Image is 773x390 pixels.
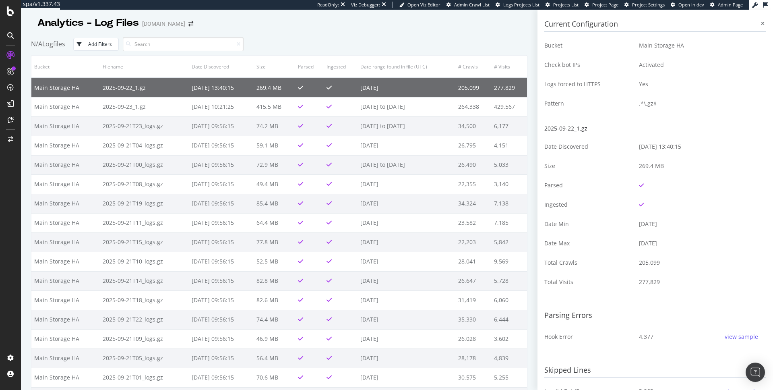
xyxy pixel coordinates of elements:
[633,36,766,55] td: Main Storage HA
[491,329,527,349] td: 3,602
[455,252,491,271] td: 28,041
[544,214,633,234] td: Date Min
[544,17,766,32] h3: Current Configuration
[723,330,760,343] button: view sample
[31,194,100,213] td: Main Storage HA
[407,2,440,8] span: Open Viz Editor
[358,194,455,213] td: [DATE]
[544,156,633,176] td: Size
[31,232,100,252] td: Main Storage HA
[544,75,633,94] td: Logs forced to HTTPS
[358,349,455,368] td: [DATE]
[746,363,765,382] div: Open Intercom Messenger
[358,56,455,78] th: Date range found in file (UTC)
[491,155,527,174] td: 5,033
[671,2,704,8] a: Open in dev
[455,155,491,174] td: 26,490
[100,232,189,252] td: 2025-09-21T15_logs.gz
[544,195,633,214] td: Ingested
[189,116,254,136] td: [DATE] 09:56:15
[358,116,455,136] td: [DATE] to [DATE]
[142,20,185,28] div: [DOMAIN_NAME]
[100,290,189,310] td: 2025-09-21T18_logs.gz
[544,94,633,113] td: Pattern
[31,213,100,232] td: Main Storage HA
[455,174,491,194] td: 22,355
[455,329,491,349] td: 26,028
[358,329,455,349] td: [DATE]
[544,55,633,75] td: Check bot IPs
[544,327,633,346] td: Hook Error
[189,155,254,174] td: [DATE] 09:56:15
[358,310,455,329] td: [DATE]
[358,232,455,252] td: [DATE]
[254,368,295,387] td: 70.6 MB
[544,272,633,292] td: Total Visits
[455,349,491,368] td: 28,178
[100,56,189,78] th: Filename
[31,39,42,48] span: N/A
[491,174,527,194] td: 3,140
[254,349,295,368] td: 56.4 MB
[491,349,527,368] td: 4,839
[189,56,254,78] th: Date Discovered
[455,78,491,97] td: 205,099
[455,136,491,155] td: 26,795
[633,253,766,272] td: 205,099
[624,2,665,8] a: Project Settings
[710,2,743,8] a: Admin Page
[455,232,491,252] td: 22,203
[491,194,527,213] td: 7,138
[633,272,766,292] td: 277,829
[31,290,100,310] td: Main Storage HA
[88,41,112,48] div: Add Filters
[678,2,704,8] span: Open in dev
[254,271,295,290] td: 82.8 MB
[31,252,100,271] td: Main Storage HA
[254,194,295,213] td: 85.4 MB
[491,116,527,136] td: 6,177
[254,252,295,271] td: 52.5 MB
[725,333,758,341] div: view sample
[491,290,527,310] td: 6,060
[491,213,527,232] td: 7,185
[317,2,339,8] div: ReadOnly:
[544,363,766,378] h3: Skipped Lines
[446,2,490,8] a: Admin Crawl List
[546,2,579,8] a: Projects List
[31,349,100,368] td: Main Storage HA
[254,136,295,155] td: 59.1 MB
[31,368,100,387] td: Main Storage HA
[358,155,455,174] td: [DATE] to [DATE]
[31,136,100,155] td: Main Storage HA
[254,232,295,252] td: 77.8 MB
[100,194,189,213] td: 2025-09-21T19_logs.gz
[503,2,539,8] span: Logs Projects List
[73,38,119,51] button: Add Filters
[295,56,324,78] th: Parsed
[358,97,455,116] td: [DATE] to [DATE]
[31,155,100,174] td: Main Storage HA
[455,271,491,290] td: 26,647
[358,290,455,310] td: [DATE]
[455,56,491,78] th: # Crawls
[553,2,579,8] span: Projects List
[358,78,455,97] td: [DATE]
[254,174,295,194] td: 49.4 MB
[455,310,491,329] td: 35,330
[544,137,633,156] td: Date Discovered
[491,97,527,116] td: 429,567
[100,97,189,116] td: 2025-09-23_1.gz
[633,214,766,234] td: [DATE]
[254,56,295,78] th: Size
[100,155,189,174] td: 2025-09-21T00_logs.gz
[358,252,455,271] td: [DATE]
[254,290,295,310] td: 82.6 MB
[358,368,455,387] td: [DATE]
[100,174,189,194] td: 2025-09-21T08_logs.gz
[189,349,254,368] td: [DATE] 09:56:15
[718,2,743,8] span: Admin Page
[544,176,633,195] td: Parsed
[100,349,189,368] td: 2025-09-21T05_logs.gz
[491,136,527,155] td: 4,151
